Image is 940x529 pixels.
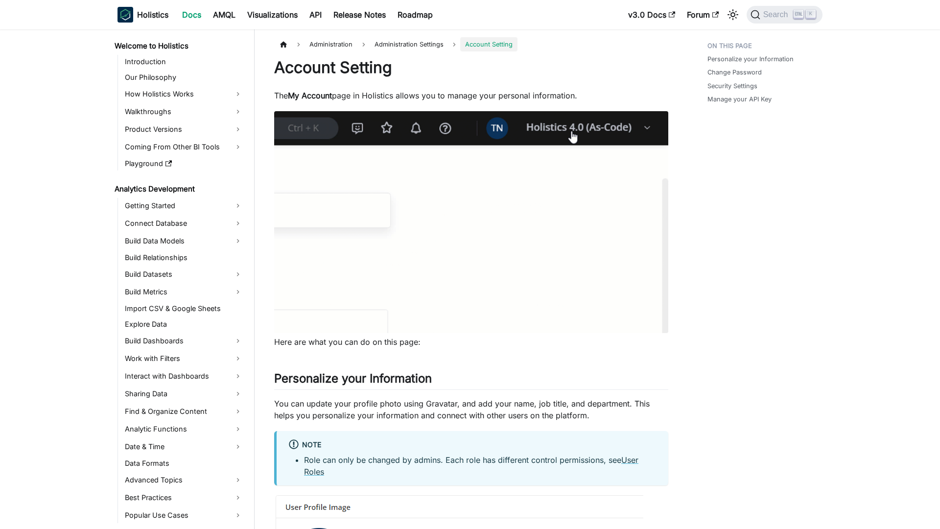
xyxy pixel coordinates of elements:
[122,198,246,214] a: Getting Started
[117,7,133,23] img: Holistics
[122,251,246,264] a: Build Relationships
[392,7,439,23] a: Roadmap
[707,54,794,64] a: Personalize your Information
[747,6,822,24] button: Search (Ctrl+K)
[122,333,246,349] a: Build Dashboards
[117,7,168,23] a: HolisticsHolistics
[112,39,246,53] a: Welcome to Holistics
[137,9,168,21] b: Holistics
[122,55,246,69] a: Introduction
[460,37,517,51] span: Account Setting
[304,455,638,477] a: User Roles
[622,7,681,23] a: v3.0 Docs
[122,404,246,419] a: Find & Organize Content
[288,91,332,100] strong: My Account
[806,10,816,19] kbd: K
[122,507,246,523] a: Popular Use Cases
[370,37,448,51] span: Administration Settings
[122,104,246,120] a: Walkthroughs
[122,139,246,155] a: Coming From Other BI Tools
[241,7,304,23] a: Visualizations
[122,71,246,84] a: Our Philosophy
[122,302,246,315] a: Import CSV & Google Sheets
[707,95,772,104] a: Manage your API Key
[305,37,357,51] span: Administration
[122,351,246,366] a: Work with Filters
[707,81,757,91] a: Security Settings
[274,37,293,51] a: Home page
[122,284,246,300] a: Build Metrics
[122,386,246,402] a: Sharing Data
[274,371,668,390] h2: Personalize your Information
[207,7,241,23] a: AMQL
[274,336,668,348] p: Here are what you can do on this page:
[760,10,794,19] span: Search
[328,7,392,23] a: Release Notes
[274,90,668,101] p: The page in Holistics allows you to manage your personal information.
[122,216,246,231] a: Connect Database
[122,368,246,384] a: Interact with Dashboards
[122,266,246,282] a: Build Datasets
[304,454,657,478] li: Role can only be changed by admins. Each role has different control permissions, see
[681,7,725,23] a: Forum
[176,7,207,23] a: Docs
[122,457,246,470] a: Data Formats
[108,29,255,529] nav: Docs sidebar
[725,7,741,23] button: Switch between dark and light mode (currently light mode)
[122,317,246,331] a: Explore Data
[122,233,246,249] a: Build Data Models
[122,421,246,437] a: Analytic Functions
[122,472,246,488] a: Advanced Topics
[122,86,246,102] a: How Holistics Works
[274,37,668,51] nav: Breadcrumbs
[707,68,762,77] a: Change Password
[274,58,668,77] h1: Account Setting
[112,182,246,196] a: Analytics Development
[122,157,246,170] a: Playground
[122,121,246,137] a: Product Versions
[274,398,668,421] p: You can update your profile photo using Gravatar, and add your name, job title, and department. T...
[288,439,657,452] div: note
[122,439,246,455] a: Date & Time
[122,490,246,505] a: Best Practices
[304,7,328,23] a: API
